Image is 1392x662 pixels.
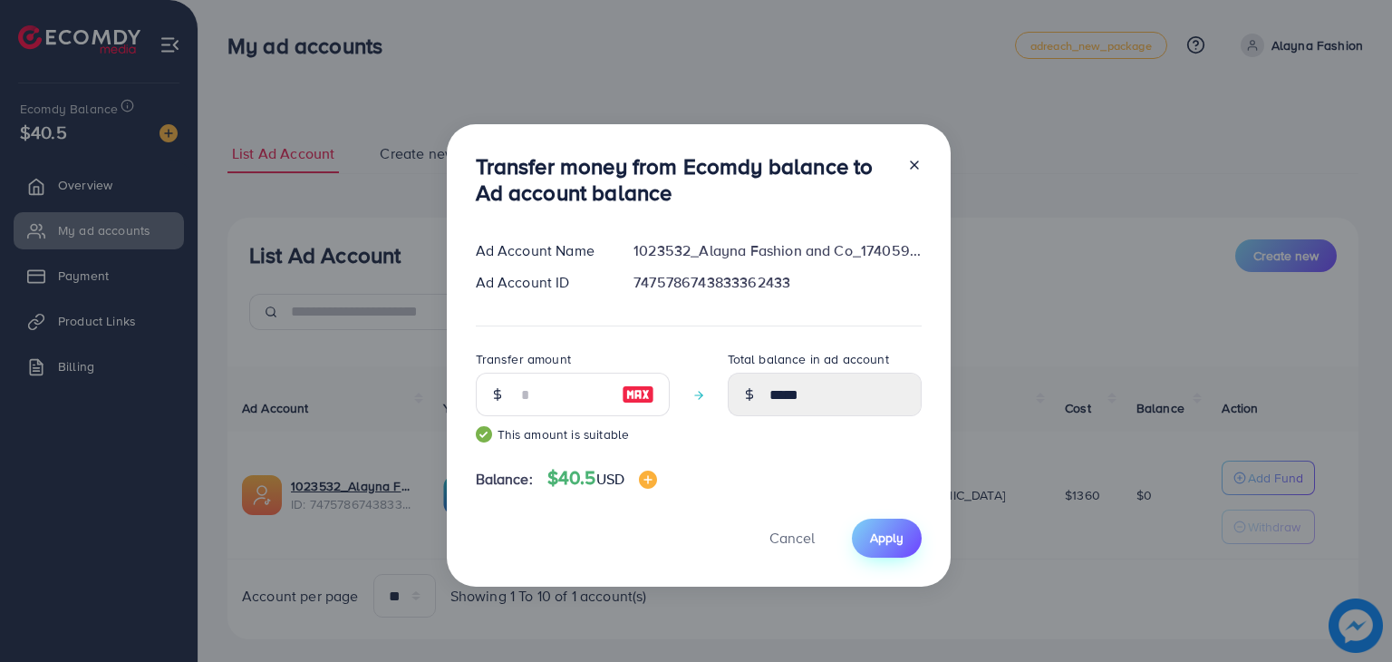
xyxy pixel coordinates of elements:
div: 7475786743833362433 [619,272,935,293]
div: Ad Account ID [461,272,620,293]
button: Apply [852,519,922,558]
img: image [622,384,654,405]
button: Cancel [747,519,837,558]
span: Balance: [476,469,533,490]
div: Ad Account Name [461,240,620,261]
div: 1023532_Alayna Fashion and Co_1740592250339 [619,240,935,261]
img: image [639,471,657,489]
h3: Transfer money from Ecomdy balance to Ad account balance [476,153,893,206]
span: USD [596,469,624,489]
img: guide [476,426,492,443]
label: Transfer amount [476,350,571,368]
small: This amount is suitable [476,425,670,443]
label: Total balance in ad account [728,350,889,368]
h4: $40.5 [547,467,657,490]
span: Apply [870,529,904,547]
span: Cancel [769,528,815,548]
